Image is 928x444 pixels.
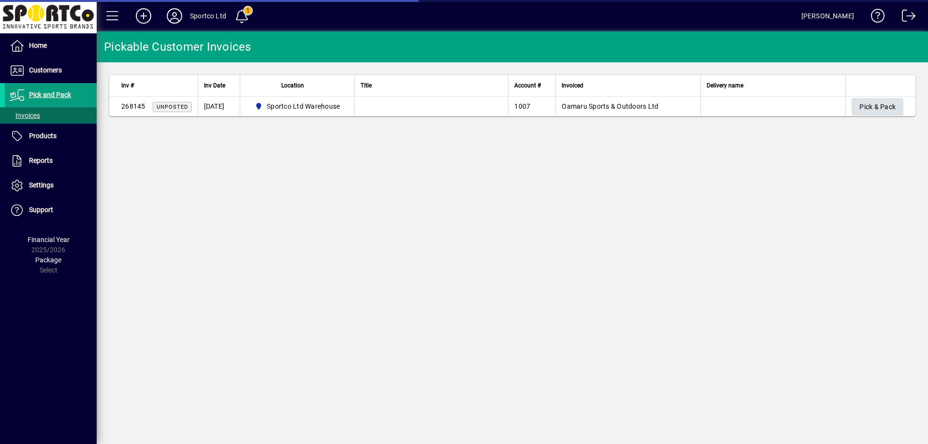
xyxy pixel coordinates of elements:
a: Invoices [5,107,97,124]
span: Package [35,256,61,264]
span: Pick and Pack [29,91,71,99]
a: Support [5,198,97,222]
span: Invoices [10,112,40,119]
div: Account # [514,80,550,91]
span: Home [29,42,47,49]
span: Oamaru Sports & Outdoors Ltd [562,102,658,110]
div: Location [246,80,349,91]
span: Customers [29,66,62,74]
span: Location [281,80,304,91]
div: Delivery name [707,80,840,91]
button: Add [128,7,159,25]
div: [PERSON_NAME] [801,8,854,24]
div: Inv Date [204,80,234,91]
a: Home [5,34,97,58]
div: Sportco Ltd [190,8,226,24]
a: Logout [895,2,916,33]
a: Knowledge Base [864,2,885,33]
span: Invoiced [562,80,583,91]
span: Products [29,132,57,140]
a: Settings [5,173,97,198]
span: Inv # [121,80,134,91]
button: Profile [159,7,190,25]
span: Support [29,206,53,214]
span: Financial Year [28,236,70,243]
span: Delivery name [707,80,743,91]
div: Inv # [121,80,192,91]
span: Inv Date [204,80,225,91]
div: Pickable Customer Invoices [104,39,251,55]
span: Sportco Ltd Warehouse [251,100,344,112]
div: Title [361,80,502,91]
td: [DATE] [198,97,240,116]
span: Pick & Pack [859,99,896,115]
span: 268145 [121,102,145,110]
span: Sportco Ltd Warehouse [267,101,340,111]
span: Title [361,80,372,91]
span: Account # [514,80,541,91]
span: Unposted [157,104,188,110]
a: Reports [5,149,97,173]
button: Pick & Pack [852,98,903,115]
div: Invoiced [562,80,695,91]
a: Products [5,124,97,148]
span: Settings [29,181,54,189]
span: 1007 [514,102,530,110]
span: Reports [29,157,53,164]
a: Customers [5,58,97,83]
